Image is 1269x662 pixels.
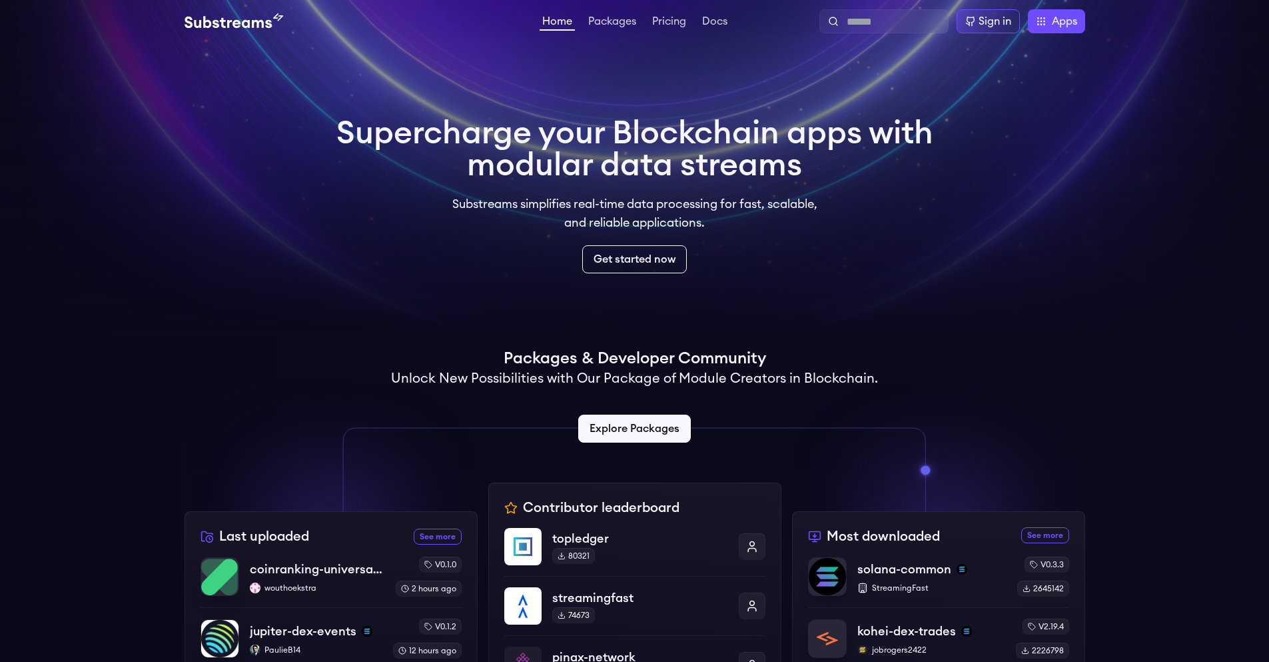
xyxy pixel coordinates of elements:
img: coinranking-universal-dex [201,558,238,595]
a: kohei-dex-tradeskohei-dex-tradessolanajobrogers2422jobrogers2422v2.19.42226798 [808,607,1069,659]
a: See more most downloaded packages [1021,527,1069,543]
a: Pricing [649,16,689,29]
img: topledger [504,528,542,565]
a: streamingfaststreamingfast74673 [504,576,765,635]
div: 2645142 [1017,581,1069,597]
img: solana [362,626,372,637]
p: PaulieB14 [250,645,382,655]
a: Home [540,16,575,31]
img: Substream's logo [185,13,283,29]
a: solana-commonsolana-commonsolanaStreamingFastv0.3.32645142 [808,557,1069,607]
img: solana-common [809,558,846,595]
a: Sign in [957,9,1020,33]
a: Packages [586,16,639,29]
p: Substreams simplifies real-time data processing for fast, scalable, and reliable applications. [443,195,827,232]
div: v2.19.4 [1023,619,1069,635]
div: 12 hours ago [393,643,462,659]
p: topledger [552,529,728,548]
p: solana-common [857,560,951,579]
div: 2 hours ago [396,581,462,597]
h2: Unlock New Possibilities with Our Package of Module Creators in Blockchain. [391,369,878,388]
img: streamingfast [504,587,542,625]
div: v0.3.3 [1025,557,1069,573]
p: kohei-dex-trades [857,622,956,641]
p: wouthoekstra [250,583,385,593]
div: Sign in [979,13,1011,29]
span: Apps [1052,13,1077,29]
a: Docs [699,16,730,29]
div: 80321 [552,548,595,564]
img: jobrogers2422 [857,645,868,655]
p: streamingfast [552,589,728,607]
img: solana [957,564,967,575]
img: PaulieB14 [250,645,260,655]
div: v0.1.0 [419,557,462,573]
img: kohei-dex-trades [809,620,846,657]
p: StreamingFast [857,583,1007,593]
h1: Supercharge your Blockchain apps with modular data streams [336,117,933,181]
a: See more recently uploaded packages [414,529,462,545]
p: jupiter-dex-events [250,622,356,641]
a: coinranking-universal-dexcoinranking-universal-dexwouthoekstrawouthoekstrav0.1.02 hours ago [201,557,462,607]
img: wouthoekstra [250,583,260,593]
h1: Packages & Developer Community [504,348,766,369]
div: v0.1.2 [419,619,462,635]
div: 2226798 [1016,643,1069,659]
a: topledgertopledger80321 [504,528,765,576]
a: Get started now [582,245,687,273]
p: coinranking-universal-dex [250,560,385,579]
p: jobrogers2422 [857,645,1005,655]
img: jupiter-dex-events [201,620,238,657]
img: solana [961,626,972,637]
a: Explore Packages [578,415,691,443]
div: 74673 [552,607,595,623]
